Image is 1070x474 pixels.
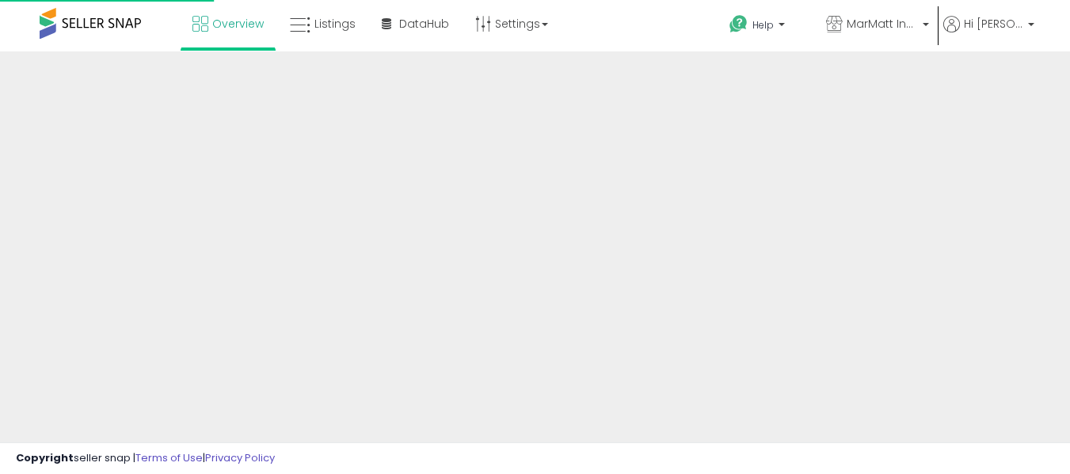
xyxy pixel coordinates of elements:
a: Hi [PERSON_NAME] [943,16,1034,51]
strong: Copyright [16,450,74,465]
span: Overview [212,16,264,32]
span: Listings [314,16,356,32]
i: Get Help [729,14,748,34]
div: seller snap | | [16,451,275,466]
span: Hi [PERSON_NAME] [964,16,1023,32]
span: MarMatt Industries LLC [847,16,918,32]
a: Privacy Policy [205,450,275,465]
span: DataHub [399,16,449,32]
a: Terms of Use [135,450,203,465]
a: Help [717,2,812,51]
span: Help [752,18,774,32]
